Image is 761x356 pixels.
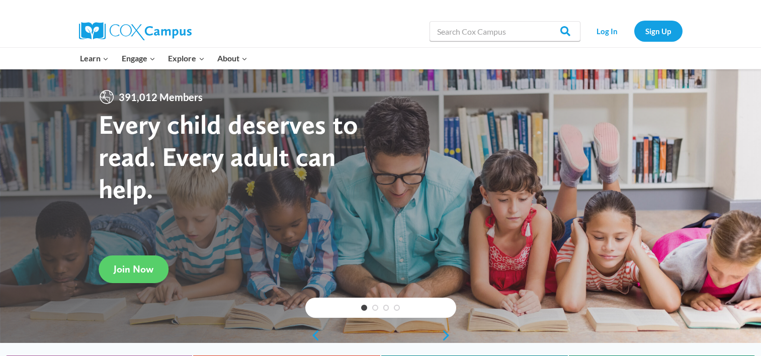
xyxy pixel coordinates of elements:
a: Log In [585,21,629,41]
span: Learn [80,52,109,65]
a: 4 [394,305,400,311]
a: Sign Up [634,21,683,41]
input: Search Cox Campus [430,21,580,41]
img: Cox Campus [79,22,192,40]
a: Join Now [99,255,168,283]
div: content slider buttons [305,325,456,345]
strong: Every child deserves to read. Every adult can help. [99,108,358,204]
nav: Secondary Navigation [585,21,683,41]
span: Engage [122,52,155,65]
span: About [217,52,247,65]
a: 3 [383,305,389,311]
span: Join Now [114,263,153,275]
span: Explore [168,52,204,65]
a: previous [305,329,320,341]
a: next [441,329,456,341]
span: 391,012 Members [115,89,207,105]
a: 1 [361,305,367,311]
nav: Primary Navigation [74,48,254,69]
a: 2 [372,305,378,311]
